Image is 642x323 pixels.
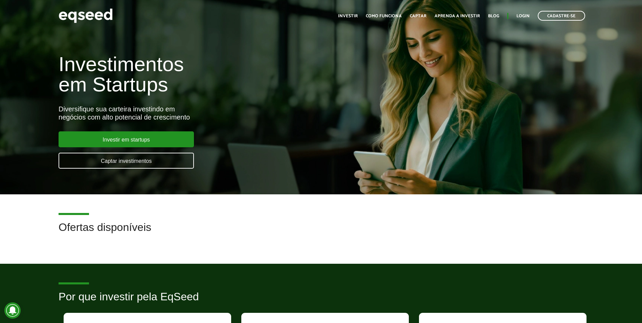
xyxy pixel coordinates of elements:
a: Investir em startups [59,131,194,147]
div: Diversifique sua carteira investindo em negócios com alto potencial de crescimento [59,105,370,121]
a: Captar investimentos [59,153,194,169]
h2: Por que investir pela EqSeed [59,291,583,313]
a: Blog [488,14,499,18]
a: Captar [410,14,426,18]
a: Aprenda a investir [435,14,480,18]
a: Login [516,14,530,18]
h1: Investimentos em Startups [59,54,370,95]
a: Cadastre-se [538,11,585,21]
a: Como funciona [366,14,402,18]
img: EqSeed [59,7,113,25]
a: Investir [338,14,358,18]
h2: Ofertas disponíveis [59,221,583,243]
